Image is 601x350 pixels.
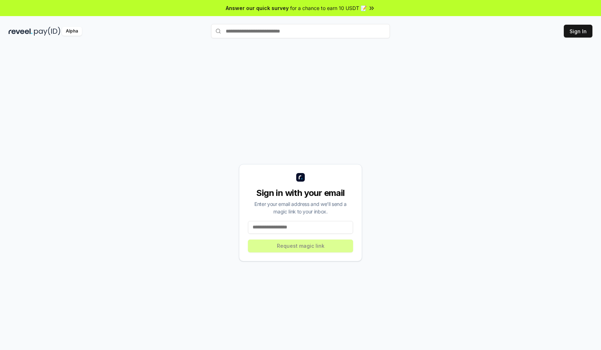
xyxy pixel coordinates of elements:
[290,4,367,12] span: for a chance to earn 10 USDT 📝
[62,27,82,36] div: Alpha
[34,27,60,36] img: pay_id
[9,27,33,36] img: reveel_dark
[248,187,353,199] div: Sign in with your email
[248,200,353,215] div: Enter your email address and we’ll send a magic link to your inbox.
[226,4,289,12] span: Answer our quick survey
[564,25,592,38] button: Sign In
[296,173,305,182] img: logo_small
